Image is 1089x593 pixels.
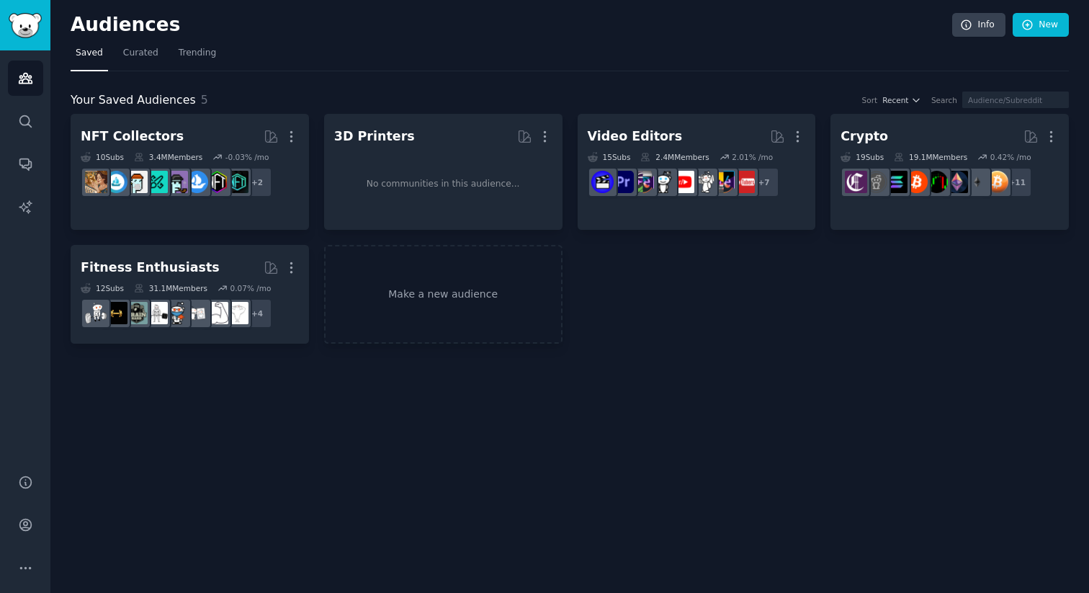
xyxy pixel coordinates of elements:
[9,13,42,38] img: GummySearch logo
[862,95,878,105] div: Sort
[882,95,921,105] button: Recent
[885,171,907,193] img: solana
[145,171,168,193] img: NFTMarketplace
[578,114,816,230] a: Video Editors15Subs2.4MMembers2.01% /mo+7NewTubersVideoEditingvideographyyoutubersgoproeditorspre...
[652,171,674,193] img: gopro
[226,171,248,193] img: NFT
[1002,167,1032,197] div: + 11
[71,14,952,37] h2: Audiences
[841,128,888,146] div: Crypto
[134,283,207,293] div: 31.1M Members
[367,178,520,191] div: No communities in this audience...
[81,283,124,293] div: 12 Sub s
[225,152,269,162] div: -0.03 % /mo
[990,152,1031,162] div: 0.42 % /mo
[145,302,168,324] img: GYM
[71,114,309,230] a: NFT Collectors10Subs3.4MMembers-0.03% /mo+2NFTNFTsMarketplaceopenseaNFTExchangeNFTMarketplaceNFTm...
[749,167,779,197] div: + 7
[931,95,957,105] div: Search
[946,171,968,193] img: ethtrader
[71,92,196,110] span: Your Saved Audiences
[324,245,563,344] a: Make a new audience
[926,171,948,193] img: CryptoMarkets
[206,171,228,193] img: NFTsMarketplace
[85,302,107,324] img: weightroom
[242,298,272,329] div: + 4
[186,302,208,324] img: loseit
[179,47,216,60] span: Trending
[611,171,634,193] img: premiere
[71,42,108,71] a: Saved
[81,128,184,146] div: NFT Collectors
[76,47,103,60] span: Saved
[118,42,163,71] a: Curated
[186,171,208,193] img: opensea
[732,152,773,162] div: 2.01 % /mo
[882,95,908,105] span: Recent
[334,128,415,146] div: 3D Printers
[105,171,127,193] img: OpenSeaNFT
[81,259,220,277] div: Fitness Enthusiasts
[125,171,148,193] img: NFTmarket
[986,171,1008,193] img: Bitcoin
[588,152,631,162] div: 15 Sub s
[966,171,988,193] img: ethereum
[123,47,158,60] span: Curated
[125,302,148,324] img: GymMotivation
[174,42,221,71] a: Trending
[105,302,127,324] img: workout
[845,171,867,193] img: Crypto_Currency_News
[732,171,755,193] img: NewTubers
[81,152,124,162] div: 10 Sub s
[632,171,654,193] img: editors
[242,167,272,197] div: + 2
[166,171,188,193] img: NFTExchange
[865,171,887,193] img: CryptoCurrencies
[230,283,271,293] div: 0.07 % /mo
[692,171,714,193] img: videography
[712,171,735,193] img: VideoEditing
[591,171,614,193] img: VideoEditors
[894,152,967,162] div: 19.1M Members
[905,171,928,193] img: BitcoinBeginners
[134,152,202,162] div: 3.4M Members
[206,302,228,324] img: strength_training
[85,171,107,193] img: CryptoArt
[71,245,309,344] a: Fitness Enthusiasts12Subs31.1MMembers0.07% /mo+4Fitnessstrength_trainingloseitHealthGYMGymMotivat...
[588,128,683,146] div: Video Editors
[166,302,188,324] img: Health
[962,92,1069,108] input: Audience/Subreddit
[1013,13,1069,37] a: New
[830,114,1069,230] a: Crypto19Subs19.1MMembers0.42% /mo+11BitcoinethereumethtraderCryptoMarketsBitcoinBeginnerssolanaCr...
[841,152,884,162] div: 19 Sub s
[672,171,694,193] img: youtubers
[201,93,208,107] span: 5
[952,13,1005,37] a: Info
[640,152,709,162] div: 2.4M Members
[324,114,563,230] a: 3D PrintersNo communities in this audience...
[226,302,248,324] img: Fitness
